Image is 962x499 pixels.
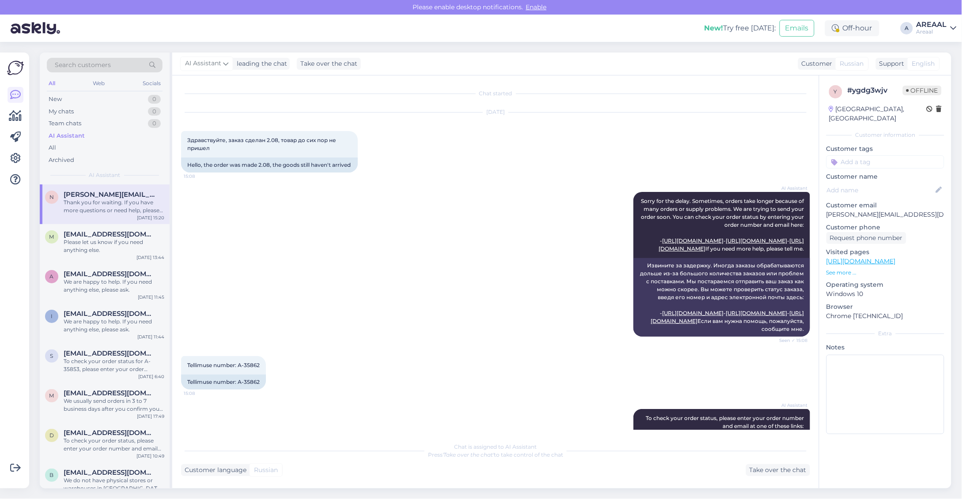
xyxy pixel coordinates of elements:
[774,402,807,409] span: AI Assistant
[826,280,944,289] p: Operating system
[49,156,74,165] div: Archived
[826,343,944,352] p: Notes
[7,60,24,76] img: Askly Logo
[901,22,913,34] div: A
[825,20,879,36] div: Off-hour
[64,278,164,294] div: We are happy to help. If you need anything else, please ask.
[826,172,944,181] p: Customer name
[848,85,903,96] div: # ygdg3wjv
[454,443,537,450] span: Chat is assigned to AI Assistant
[185,59,221,68] span: AI Assistant
[49,432,54,439] span: d
[903,86,942,95] span: Offline
[181,108,810,116] div: [DATE]
[138,373,164,380] div: [DATE] 6:40
[51,313,53,319] span: i
[826,248,944,257] p: Visited pages
[917,28,947,35] div: Areaal
[662,310,723,316] a: [URL][DOMAIN_NAME]
[64,270,155,278] span: angelajoearu@gmail.com
[181,90,810,98] div: Chat started
[184,173,217,180] span: 15:08
[91,78,107,89] div: Web
[633,258,810,337] div: Извините за задержку. Иногда заказы обрабатываются дольше из-за большого количества заказов или п...
[47,78,57,89] div: All
[49,131,85,140] div: AI Assistant
[834,88,837,95] span: y
[136,254,164,261] div: [DATE] 13:44
[826,144,944,154] p: Customer tags
[704,23,776,34] div: Try free [DATE]:
[148,107,161,116] div: 0
[141,78,163,89] div: Socials
[49,143,56,152] div: All
[443,451,494,458] i: 'Take over the chat'
[55,60,111,70] span: Search customers
[64,310,155,318] span: irena0674@gmail.com
[64,318,164,334] div: We are happy to help. If you need anything else, please ask.
[774,185,807,191] span: AI Assistant
[49,233,54,240] span: m
[49,392,54,399] span: m
[726,237,787,244] a: [URL][DOMAIN_NAME]
[826,302,944,311] p: Browser
[917,21,947,28] div: AREAAL
[829,105,927,123] div: [GEOGRAPHIC_DATA], [GEOGRAPHIC_DATA]
[840,59,864,68] span: Russian
[64,397,164,413] div: We usually send orders in 3 to 7 business days after you confirm your order. You can return the p...
[181,158,358,173] div: Hello, the order was made 2.08, the goods still haven't arrived
[49,107,74,116] div: My chats
[49,194,54,200] span: n
[64,349,155,357] span: sergeybas3@gmail.com
[64,429,155,437] span: diskotrans@gmail.com
[297,58,361,70] div: Take over the chat
[826,330,944,338] div: Extra
[826,210,944,219] p: [PERSON_NAME][EMAIL_ADDRESS][DOMAIN_NAME]
[49,119,81,128] div: Team chats
[826,201,944,210] p: Customer email
[428,451,563,458] span: Press to take control of the chat
[917,21,957,35] a: AREAALAreaal
[826,232,906,244] div: Request phone number
[233,59,287,68] div: leading the chat
[50,273,54,280] span: a
[827,185,934,195] input: Add name
[64,437,164,453] div: To check your order status, please enter your order number and email here: - [URL][DOMAIN_NAME] -...
[780,20,814,37] button: Emails
[137,214,164,221] div: [DATE] 15:20
[64,469,155,476] span: bagamen323232@icloud.com
[646,415,805,453] span: To check your order status, please enter your order number and email at one of these links: - - -...
[64,476,164,492] div: We do not have physical stores or warehouses in [GEOGRAPHIC_DATA] for pickup. All orders are made...
[662,237,723,244] a: [URL][DOMAIN_NAME]
[138,294,164,300] div: [DATE] 11:45
[523,3,549,11] span: Enable
[254,465,278,475] span: Russian
[184,390,217,397] span: 15:08
[641,198,805,252] span: Sorry for the delay. Sometimes, orders take longer because of many orders or supply problems. We ...
[137,334,164,340] div: [DATE] 11:44
[148,119,161,128] div: 0
[137,413,164,420] div: [DATE] 17:49
[64,238,164,254] div: Please let us know if you need anything else.
[148,95,161,104] div: 0
[826,257,896,265] a: [URL][DOMAIN_NAME]
[746,464,810,476] div: Take over the chat
[50,353,53,359] span: s
[181,375,266,390] div: Tellimuse number: A-35862
[826,269,944,277] p: See more ...
[64,230,155,238] span: mihnenko.mark@gmail.com
[774,337,807,344] span: Seen ✓ 15:08
[876,59,905,68] div: Support
[826,223,944,232] p: Customer phone
[826,289,944,299] p: Windows 10
[89,171,121,179] span: AI Assistant
[187,137,337,151] span: Здравствуйте, заказ сделан 2.08, товар до сих пор не пришел
[64,199,164,214] div: Thank you for waiting. If you have more questions or need help, please ask us.
[912,59,935,68] span: English
[798,59,833,68] div: Customer
[704,24,723,32] b: New!
[181,465,246,475] div: Customer language
[50,472,54,478] span: b
[49,95,62,104] div: New
[826,311,944,321] p: Chrome [TECHNICAL_ID]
